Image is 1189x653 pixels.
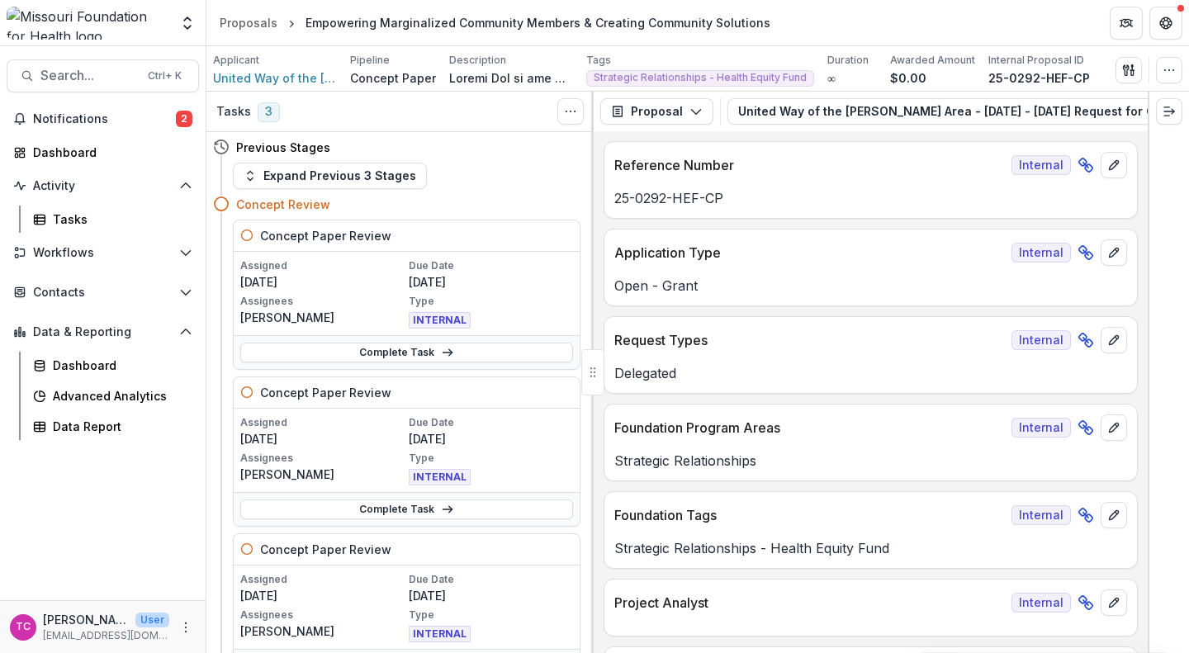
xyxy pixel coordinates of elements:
[409,469,471,485] span: INTERNAL
[1011,505,1071,525] span: Internal
[1101,327,1127,353] button: edit
[240,294,405,309] p: Assignees
[614,363,1127,383] p: Delegated
[176,7,199,40] button: Open entity switcher
[33,179,173,193] span: Activity
[260,227,391,244] h5: Concept Paper Review
[1149,7,1182,40] button: Get Help
[614,538,1127,558] p: Strategic Relationships - Health Equity Fund
[240,258,405,273] p: Assigned
[213,11,777,35] nav: breadcrumb
[53,211,186,228] div: Tasks
[7,59,199,92] button: Search...
[7,7,169,40] img: Missouri Foundation for Health logo
[614,330,1005,350] p: Request Types
[409,430,574,447] p: [DATE]
[306,14,770,31] div: Empowering Marginalized Community Members & Creating Community Solutions
[26,413,199,440] a: Data Report
[53,357,186,374] div: Dashboard
[614,505,1005,525] p: Foundation Tags
[240,608,405,622] p: Assignees
[449,53,506,68] p: Description
[7,239,199,266] button: Open Workflows
[213,11,284,35] a: Proposals
[614,418,1005,438] p: Foundation Program Areas
[1101,152,1127,178] button: edit
[614,243,1005,263] p: Application Type
[988,69,1090,87] p: 25-0292-HEF-CP
[409,572,574,587] p: Due Date
[240,451,405,466] p: Assignees
[614,593,1005,613] p: Project Analyst
[1110,7,1143,40] button: Partners
[26,206,199,233] a: Tasks
[220,14,277,31] div: Proposals
[53,387,186,405] div: Advanced Analytics
[240,572,405,587] p: Assigned
[33,246,173,260] span: Workflows
[240,415,405,430] p: Assigned
[1101,239,1127,266] button: edit
[240,343,573,362] a: Complete Task
[240,309,405,326] p: [PERSON_NAME]
[33,325,173,339] span: Data & Reporting
[33,286,173,300] span: Contacts
[1011,418,1071,438] span: Internal
[1011,155,1071,175] span: Internal
[449,69,573,87] p: Loremi Dol si ame Cons Adipi Elit seddo eiusmod temp inc Utlabore Etdolorema ali Enimad’m Veniam ...
[7,319,199,345] button: Open Data & Reporting
[53,418,186,435] div: Data Report
[26,352,199,379] a: Dashboard
[614,276,1127,296] p: Open - Grant
[1101,589,1127,616] button: edit
[1101,414,1127,441] button: edit
[236,139,330,156] h4: Previous Stages
[7,173,199,199] button: Open Activity
[614,188,1127,208] p: 25-0292-HEF-CP
[7,279,199,305] button: Open Contacts
[614,451,1127,471] p: Strategic Relationships
[43,611,129,628] p: [PERSON_NAME]
[260,541,391,558] h5: Concept Paper Review
[26,382,199,409] a: Advanced Analytics
[240,622,405,640] p: [PERSON_NAME]
[213,69,337,87] a: United Way of the [PERSON_NAME] Area
[240,499,573,519] a: Complete Task
[600,98,713,125] button: Proposal
[890,69,926,87] p: $0.00
[827,69,836,87] p: ∞
[409,273,574,291] p: [DATE]
[614,155,1005,175] p: Reference Number
[350,69,436,87] p: Concept Paper
[16,622,31,632] div: Tori Cope
[988,53,1084,68] p: Internal Proposal ID
[240,430,405,447] p: [DATE]
[240,587,405,604] p: [DATE]
[176,111,192,127] span: 2
[144,67,185,85] div: Ctrl + K
[586,53,611,68] p: Tags
[409,608,574,622] p: Type
[43,628,169,643] p: [EMAIL_ADDRESS][DOMAIN_NAME]
[240,273,405,291] p: [DATE]
[594,72,807,83] span: Strategic Relationships - Health Equity Fund
[409,294,574,309] p: Type
[409,415,574,430] p: Due Date
[557,98,584,125] button: Toggle View Cancelled Tasks
[409,258,574,273] p: Due Date
[350,53,390,68] p: Pipeline
[33,144,186,161] div: Dashboard
[1011,330,1071,350] span: Internal
[240,466,405,483] p: [PERSON_NAME]
[33,112,176,126] span: Notifications
[135,613,169,627] p: User
[258,102,280,122] span: 3
[233,163,427,189] button: Expand Previous 3 Stages
[1101,502,1127,528] button: edit
[40,68,138,83] span: Search...
[1011,593,1071,613] span: Internal
[260,384,391,401] h5: Concept Paper Review
[890,53,975,68] p: Awarded Amount
[236,196,330,213] h4: Concept Review
[7,106,199,132] button: Notifications2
